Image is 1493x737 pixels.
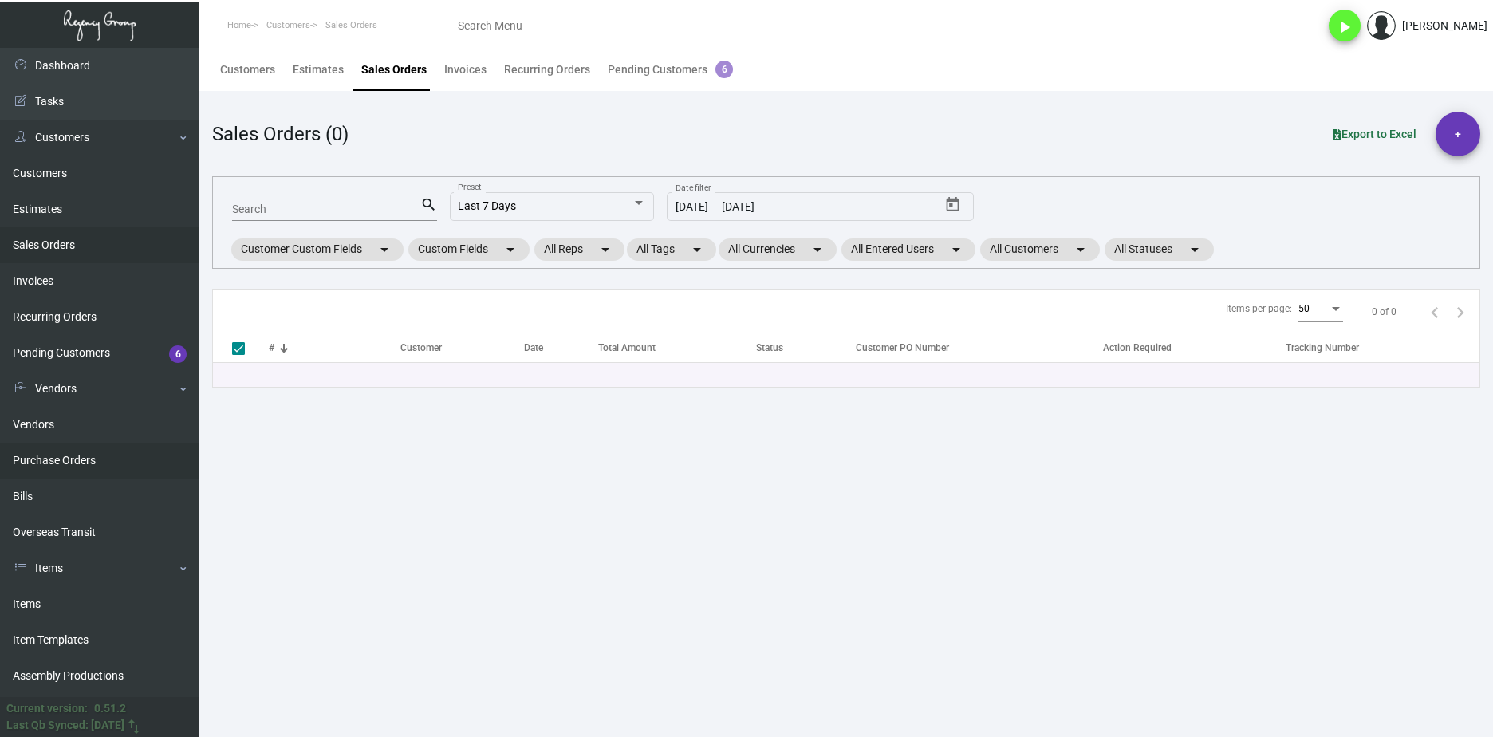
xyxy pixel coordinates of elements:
[220,61,275,78] div: Customers
[375,240,394,259] mat-icon: arrow_drop_down
[980,238,1100,261] mat-chip: All Customers
[627,238,716,261] mat-chip: All Tags
[608,61,733,78] div: Pending Customers
[1402,18,1487,34] div: [PERSON_NAME]
[711,201,719,214] span: –
[1105,238,1214,261] mat-chip: All Statuses
[269,341,400,355] div: #
[687,240,707,259] mat-icon: arrow_drop_down
[841,238,975,261] mat-chip: All Entered Users
[1422,299,1448,325] button: Previous page
[400,341,442,355] div: Customer
[444,61,487,78] div: Invoices
[534,238,624,261] mat-chip: All Reps
[458,199,516,212] span: Last 7 Days
[722,201,851,214] input: End date
[420,195,437,215] mat-icon: search
[1103,341,1172,355] div: Action Required
[1286,341,1479,355] div: Tracking Number
[719,238,837,261] mat-chip: All Currencies
[1372,305,1396,319] div: 0 of 0
[947,240,966,259] mat-icon: arrow_drop_down
[1071,240,1090,259] mat-icon: arrow_drop_down
[1333,128,1416,140] span: Export to Excel
[1320,120,1429,148] button: Export to Excel
[1335,18,1354,37] i: play_arrow
[1448,299,1473,325] button: Next page
[325,20,377,30] span: Sales Orders
[1367,11,1396,40] img: admin@bootstrapmaster.com
[856,341,1103,355] div: Customer PO Number
[756,341,783,355] div: Status
[6,700,88,717] div: Current version:
[227,20,251,30] span: Home
[1329,10,1361,41] button: play_arrow
[293,61,344,78] div: Estimates
[596,240,615,259] mat-icon: arrow_drop_down
[400,341,523,355] div: Customer
[231,238,404,261] mat-chip: Customer Custom Fields
[266,20,310,30] span: Customers
[269,341,274,355] div: #
[1103,341,1286,355] div: Action Required
[1185,240,1204,259] mat-icon: arrow_drop_down
[524,341,598,355] div: Date
[856,341,949,355] div: Customer PO Number
[1436,112,1480,156] button: +
[1226,301,1292,316] div: Items per page:
[1298,304,1343,315] mat-select: Items per page:
[940,192,966,218] button: Open calendar
[94,700,126,717] div: 0.51.2
[676,201,708,214] input: Start date
[501,240,520,259] mat-icon: arrow_drop_down
[524,341,543,355] div: Date
[408,238,530,261] mat-chip: Custom Fields
[361,61,427,78] div: Sales Orders
[1455,112,1461,156] span: +
[1286,341,1359,355] div: Tracking Number
[6,717,124,734] div: Last Qb Synced: [DATE]
[504,61,590,78] div: Recurring Orders
[808,240,827,259] mat-icon: arrow_drop_down
[1298,303,1310,314] span: 50
[598,341,757,355] div: Total Amount
[212,120,349,148] div: Sales Orders (0)
[598,341,656,355] div: Total Amount
[756,341,848,355] div: Status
